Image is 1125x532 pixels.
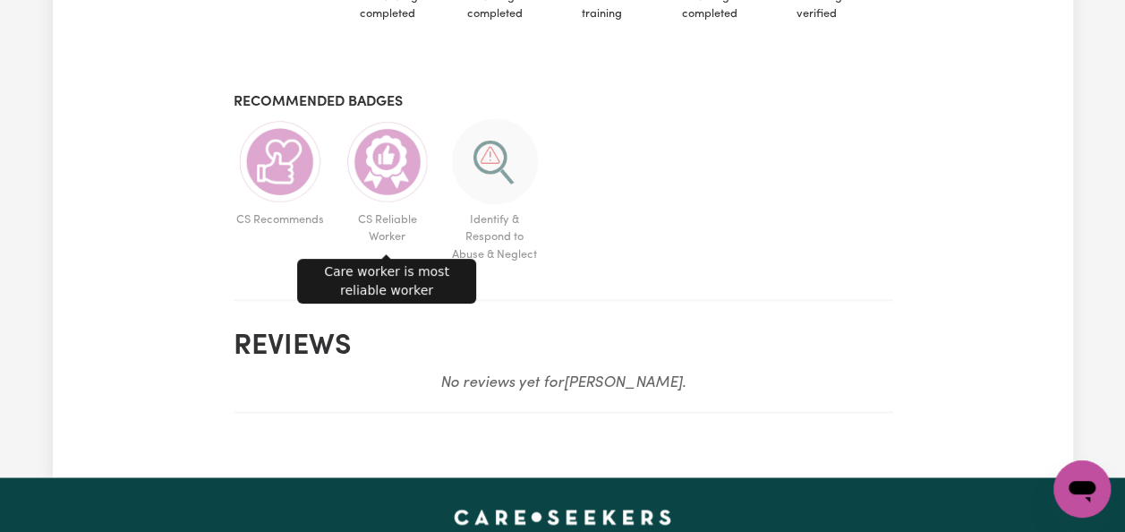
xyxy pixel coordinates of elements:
[448,204,541,270] span: Identify & Respond to Abuse & Neglect
[452,118,538,204] img: CS Academy: Identify & Respond to Abuse & Neglect in Aged & Disability course completed
[234,94,892,111] h3: Recommended badges
[237,118,323,204] img: Care worker is recommended by Careseekers
[454,510,671,524] a: Careseekers home page
[297,259,476,304] div: Care worker is most reliable worker
[234,204,327,236] span: CS Recommends
[341,204,434,253] span: CS Reliable Worker
[234,330,892,364] h2: Reviews
[440,375,686,390] em: No reviews yet for [PERSON_NAME] .
[1053,460,1111,518] iframe: Button to launch messaging window
[345,118,430,204] img: Care worker is most reliable worker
